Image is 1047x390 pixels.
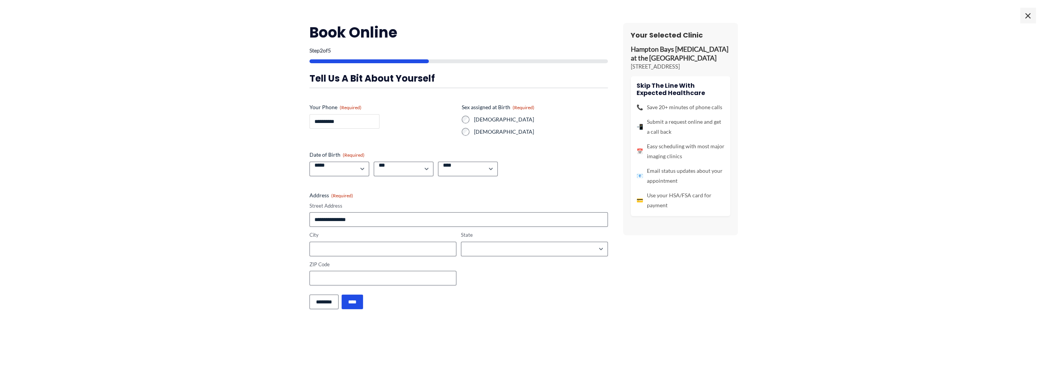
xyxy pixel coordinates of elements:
[637,102,643,112] span: 📞
[309,192,353,199] legend: Address
[637,166,725,186] li: Email status updates about your appointment
[340,105,361,110] span: (Required)
[309,261,456,268] label: ZIP Code
[631,31,730,39] h3: Your Selected Clinic
[637,102,725,112] li: Save 20+ minutes of phone calls
[309,23,608,42] h2: Book Online
[637,195,643,205] span: 💳
[309,48,608,53] p: Step of
[474,116,608,123] label: [DEMOGRAPHIC_DATA]
[461,231,608,239] label: State
[309,72,608,84] h3: Tell us a bit about yourself
[309,202,608,210] label: Street Address
[631,63,730,70] p: [STREET_ADDRESS]
[1020,8,1036,23] span: ×
[309,231,456,239] label: City
[462,103,534,111] legend: Sex assigned at Birth
[474,128,608,136] label: [DEMOGRAPHIC_DATA]
[309,151,365,159] legend: Date of Birth
[320,47,323,54] span: 2
[637,117,725,137] li: Submit a request online and get a call back
[309,103,456,111] label: Your Phone
[637,190,725,210] li: Use your HSA/FSA card for payment
[328,47,331,54] span: 5
[513,105,534,110] span: (Required)
[637,146,643,156] span: 📅
[343,152,365,158] span: (Required)
[637,141,725,161] li: Easy scheduling with most major imaging clinics
[631,45,730,63] p: Hampton Bays [MEDICAL_DATA] at the [GEOGRAPHIC_DATA]
[637,82,725,97] h4: Skip the line with Expected Healthcare
[637,171,643,181] span: 📧
[637,122,643,132] span: 📲
[331,193,353,198] span: (Required)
